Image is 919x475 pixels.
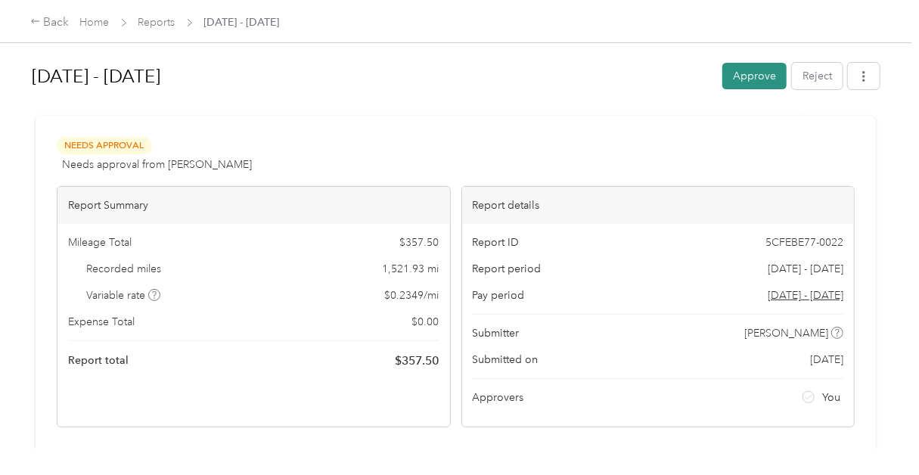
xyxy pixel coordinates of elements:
span: Recorded miles [87,261,162,277]
span: Needs Approval [57,137,152,154]
span: 5CFEBE77-0022 [765,234,843,250]
span: Pay period [473,287,525,303]
span: $ 357.50 [396,352,439,370]
div: Report Summary [57,187,450,224]
span: $ 0.00 [412,314,439,330]
span: Report ID [473,234,520,250]
span: $ 357.50 [400,234,439,250]
span: Needs approval from [PERSON_NAME] [62,157,252,172]
span: Report total [68,352,129,368]
a: Home [80,16,110,29]
span: $ 0.2349 / mi [385,287,439,303]
span: You [823,390,841,405]
span: Variable rate [87,287,161,303]
span: Submitted on [473,352,539,368]
span: [DATE] [810,352,843,368]
h1: Sep 1 - 30, 2025 [32,58,712,95]
span: Report period [473,261,542,277]
a: Reports [138,16,175,29]
span: [DATE] - [DATE] [768,261,843,277]
span: 1,521.93 mi [383,261,439,277]
iframe: Everlance-gr Chat Button Frame [834,390,919,475]
span: [PERSON_NAME] [745,325,829,341]
span: Go to pay period [768,287,843,303]
span: Expense Total [68,314,135,330]
span: Approvers [473,390,524,405]
span: [DATE] - [DATE] [204,14,280,30]
span: Submitter [473,325,520,341]
div: Report details [462,187,855,224]
div: Back [30,14,70,32]
span: Mileage Total [68,234,132,250]
button: Reject [792,63,843,89]
button: Approve [722,63,787,89]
